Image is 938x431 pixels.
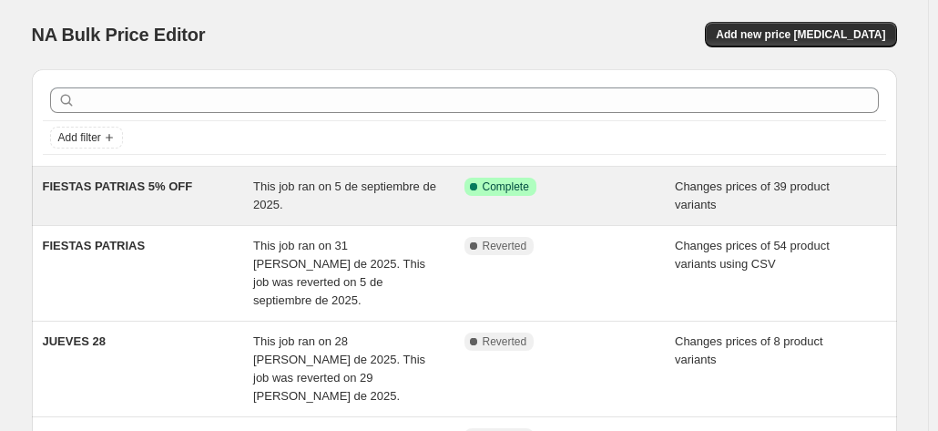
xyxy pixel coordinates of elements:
[716,27,885,42] span: Add new price [MEDICAL_DATA]
[483,334,527,349] span: Reverted
[483,239,527,253] span: Reverted
[705,22,896,47] button: Add new price [MEDICAL_DATA]
[58,130,101,145] span: Add filter
[253,180,436,211] span: This job ran on 5 de septiembre de 2025.
[43,239,146,252] span: FIESTAS PATRIAS
[253,239,425,307] span: This job ran on 31 [PERSON_NAME] de 2025. This job was reverted on 5 de septiembre de 2025.
[253,334,425,403] span: This job ran on 28 [PERSON_NAME] de 2025. This job was reverted on 29 [PERSON_NAME] de 2025.
[32,25,206,45] span: NA Bulk Price Editor
[675,334,823,366] span: Changes prices of 8 product variants
[43,334,106,348] span: JUEVES 28
[50,127,123,149] button: Add filter
[43,180,193,193] span: FIESTAS PATRIAS 5% OFF
[675,180,830,211] span: Changes prices of 39 product variants
[675,239,830,271] span: Changes prices of 54 product variants using CSV
[483,180,529,194] span: Complete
